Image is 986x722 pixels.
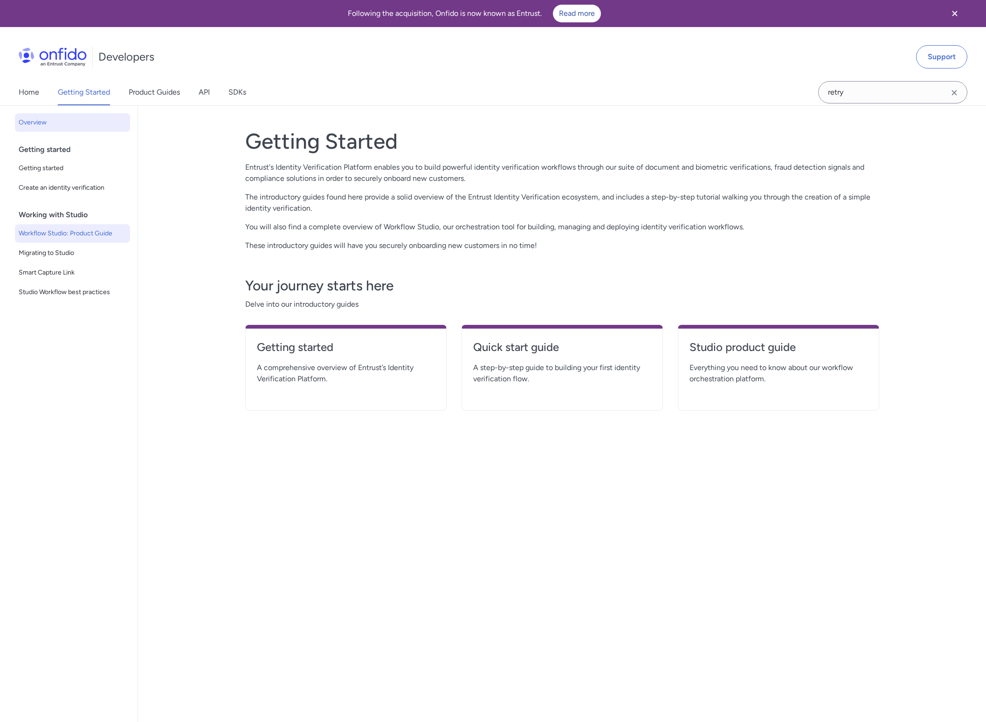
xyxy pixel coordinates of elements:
[15,179,130,197] a: Create an identity verification
[245,299,879,310] span: Delve into our introductory guides
[690,340,868,362] a: Studio product guide
[19,267,126,278] span: Smart Capture Link
[245,221,879,233] p: You will also find a complete overview of Workflow Studio, our orchestration tool for building, m...
[257,340,435,362] a: Getting started
[473,340,651,362] a: Quick start guide
[245,162,879,184] p: Entrust's Identity Verification Platform enables you to build powerful identity verification work...
[15,263,130,282] a: Smart Capture Link
[245,240,879,251] p: These introductory guides will have you securely onboarding new customers in no time!
[916,45,967,69] a: Support
[98,49,154,64] h1: Developers
[19,228,126,239] span: Workflow Studio: Product Guide
[15,244,130,262] a: Migrating to Studio
[19,140,134,159] div: Getting started
[473,340,651,355] h4: Quick start guide
[19,48,87,66] img: Onfido Logo
[19,79,39,105] a: Home
[690,340,868,355] h4: Studio product guide
[245,276,879,295] h3: Your journey starts here
[15,283,130,302] a: Studio Workflow best practices
[938,2,972,25] button: Close banner
[58,79,110,105] a: Getting Started
[949,87,960,98] svg: Clear search field button
[228,79,246,105] a: SDKs
[690,362,868,385] span: Everything you need to know about our workflow orchestration platform.
[15,224,130,243] a: Workflow Studio: Product Guide
[19,117,126,128] span: Overview
[553,5,601,22] a: Read more
[257,340,435,355] h4: Getting started
[129,79,180,105] a: Product Guides
[15,159,130,178] a: Getting started
[19,248,126,259] span: Migrating to Studio
[257,362,435,385] span: A comprehensive overview of Entrust’s Identity Verification Platform.
[949,8,960,19] svg: Close banner
[199,79,210,105] a: API
[15,113,130,132] a: Overview
[818,81,967,103] input: Onfido search input field
[19,206,134,224] div: Working with Studio
[245,128,879,154] h1: Getting Started
[19,287,126,298] span: Studio Workflow best practices
[473,362,651,385] span: A step-by-step guide to building your first identity verification flow.
[19,182,126,193] span: Create an identity verification
[19,163,126,174] span: Getting started
[245,192,879,214] p: The introductory guides found here provide a solid overview of the Entrust Identity Verification ...
[11,5,938,22] div: Following the acquisition, Onfido is now known as Entrust.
